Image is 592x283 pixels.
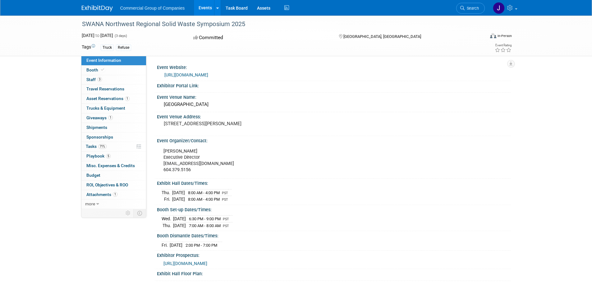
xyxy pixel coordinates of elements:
[173,216,186,222] td: [DATE]
[81,75,146,84] a: Staff3
[223,217,229,221] span: PST
[86,96,130,101] span: Asset Reservations
[86,106,125,111] span: Trucks & Equipment
[186,243,217,248] span: 2:00 PM - 7:00 PM
[163,261,207,266] a: [URL][DOMAIN_NAME]
[81,104,146,113] a: Trucks & Equipment
[81,190,146,199] a: Attachments1
[81,56,146,65] a: Event Information
[157,179,511,186] div: Exhibit Hall Dates/Times:
[116,44,131,51] div: Refuse
[157,251,511,258] div: Exhibitor Prospectus:
[123,209,134,217] td: Personalize Event Tab Strip
[162,222,173,229] td: Thu.
[86,153,111,158] span: Playbook
[222,198,228,202] span: PST
[157,231,511,239] div: Booth Dismantle Dates/Times:
[164,72,208,77] a: [URL][DOMAIN_NAME]
[162,196,172,203] td: Fri.
[81,113,146,123] a: Giveaways1
[86,182,128,187] span: ROI, Objectives & ROO
[106,154,111,158] span: 5
[191,32,329,43] div: Committed
[125,96,130,101] span: 1
[86,58,121,63] span: Event Information
[81,133,146,142] a: Sponsorships
[162,189,172,196] td: Thu.
[81,180,146,190] a: ROI, Objectives & ROO
[162,242,170,248] td: Fri.
[101,44,114,51] div: Truck
[82,44,95,51] td: Tags
[157,112,511,120] div: Event Venue Address:
[81,66,146,75] a: Booth
[343,34,421,39] span: [GEOGRAPHIC_DATA], [GEOGRAPHIC_DATA]
[170,242,182,248] td: [DATE]
[173,222,186,229] td: [DATE]
[189,217,221,221] span: 6:30 PM - 9:00 PM
[80,19,475,30] div: SWANA Northwest Regional Solid Waste Symposium 2025
[114,34,127,38] span: (3 days)
[120,6,185,11] span: Commercial Group of Companies
[162,100,506,109] div: [GEOGRAPHIC_DATA]
[86,192,117,197] span: Attachments
[223,224,229,228] span: PST
[188,197,220,202] span: 8:00 AM - 4:00 PM
[189,223,221,228] span: 7:00 AM - 8:00 AM
[162,216,173,222] td: Wed.
[81,199,146,209] a: more
[157,93,511,100] div: Event Venue Name:
[188,190,220,195] span: 8:00 AM - 4:00 PM
[222,191,228,195] span: PST
[81,171,146,180] a: Budget
[159,145,442,176] div: [PERSON_NAME] Executive Director [EMAIL_ADDRESS][DOMAIN_NAME] 604.379.5156
[113,192,117,197] span: 1
[172,189,185,196] td: [DATE]
[490,33,496,38] img: Format-Inperson.png
[108,115,113,120] span: 1
[465,6,479,11] span: Search
[157,136,511,144] div: Event Organizer/Contact:
[493,2,505,14] img: Jason Fast
[456,3,485,14] a: Search
[86,67,105,72] span: Booth
[86,173,100,178] span: Budget
[157,269,511,277] div: Exhibit Hall Floor Plan:
[86,115,113,120] span: Giveaways
[157,81,511,89] div: Exhibitor Portal Link:
[86,86,124,91] span: Travel Reservations
[86,125,107,130] span: Shipments
[85,201,95,206] span: more
[94,33,100,38] span: to
[86,163,135,168] span: Misc. Expenses & Credits
[157,205,511,213] div: Booth Set-up Dates/Times:
[448,32,512,42] div: Event Format
[97,77,102,82] span: 3
[98,144,107,149] span: 71%
[81,123,146,132] a: Shipments
[86,77,102,82] span: Staff
[86,144,107,149] span: Tasks
[82,5,113,11] img: ExhibitDay
[101,68,104,71] i: Booth reservation complete
[164,121,297,126] pre: [STREET_ADDRESS][PERSON_NAME]
[157,63,511,71] div: Event Website:
[133,209,146,217] td: Toggle Event Tabs
[82,33,113,38] span: [DATE] [DATE]
[497,34,512,38] div: In-Person
[495,44,512,47] div: Event Rating
[81,161,146,171] a: Misc. Expenses & Credits
[81,84,146,94] a: Travel Reservations
[81,152,146,161] a: Playbook5
[86,135,113,139] span: Sponsorships
[172,196,185,203] td: [DATE]
[81,94,146,103] a: Asset Reservations1
[81,142,146,151] a: Tasks71%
